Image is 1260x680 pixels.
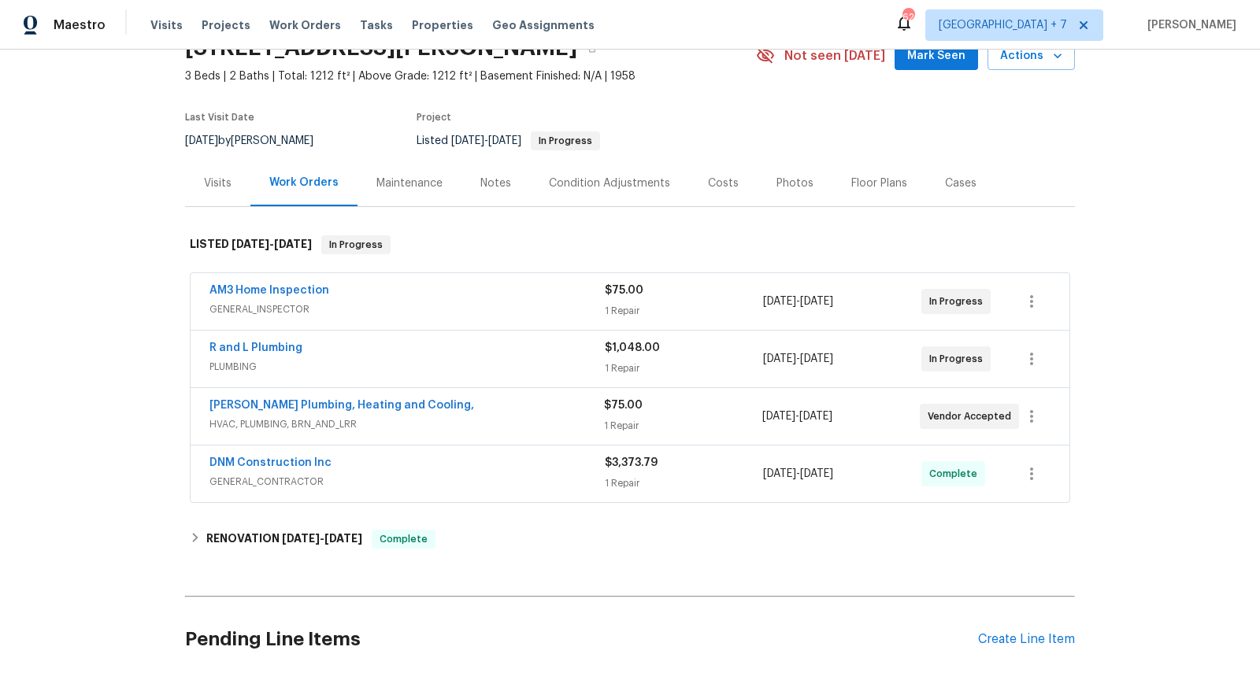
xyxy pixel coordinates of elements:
span: Maestro [54,17,106,33]
span: Properties [412,17,473,33]
span: $75.00 [605,285,643,296]
span: Complete [373,531,434,547]
span: [DATE] [324,533,362,544]
span: In Progress [323,237,389,253]
span: Not seen [DATE] [784,48,885,64]
a: [PERSON_NAME] Plumbing, Heating and Cooling, [209,400,474,411]
span: - [451,135,521,146]
span: [DATE] [451,135,484,146]
div: 1 Repair [605,360,763,376]
h2: [STREET_ADDRESS][PERSON_NAME] [185,40,577,56]
span: [DATE] [762,411,795,422]
div: 1 Repair [604,418,762,434]
h6: LISTED [190,235,312,254]
div: 1 Repair [605,475,763,491]
span: PLUMBING [209,359,605,375]
span: [DATE] [185,135,218,146]
span: [DATE] [763,468,796,479]
div: Condition Adjustments [549,176,670,191]
span: - [232,238,312,249]
span: Project [417,113,451,122]
div: RENOVATION [DATE]-[DATE]Complete [185,520,1075,558]
span: [PERSON_NAME] [1141,17,1236,33]
span: Geo Assignments [492,17,595,33]
div: 1 Repair [605,303,763,319]
div: Costs [708,176,739,191]
span: - [763,466,833,482]
span: [DATE] [282,533,320,544]
span: Tasks [360,20,393,31]
div: by [PERSON_NAME] [185,131,332,150]
span: Last Visit Date [185,113,254,122]
span: [DATE] [800,353,833,364]
a: DNM Construction Inc [209,457,332,468]
div: Visits [204,176,232,191]
span: Vendor Accepted [928,408,1017,424]
div: Create Line Item [978,632,1075,647]
button: Mark Seen [895,42,978,71]
span: [DATE] [800,296,833,307]
div: LISTED [DATE]-[DATE]In Progress [185,220,1075,270]
span: GENERAL_INSPECTOR [209,301,605,317]
span: 3 Beds | 2 Baths | Total: 1212 ft² | Above Grade: 1212 ft² | Basement Finished: N/A | 1958 [185,68,756,84]
span: $75.00 [604,400,643,411]
span: Visits [150,17,183,33]
div: Work Orders [269,175,339,190]
span: [DATE] [800,468,833,479]
span: [DATE] [488,135,521,146]
span: In Progress [929,351,989,367]
span: [DATE] [274,238,312,249]
button: Actions [988,42,1075,71]
span: GENERAL_CONTRACTOR [209,474,605,490]
span: Work Orders [269,17,341,33]
span: [DATE] [763,296,796,307]
span: Complete [929,466,984,482]
span: Listed [417,135,600,146]
a: R and L Plumbing [209,342,302,353]
span: In Progress [929,294,989,309]
span: Actions [1000,46,1062,66]
span: HVAC, PLUMBING, BRN_AND_LRR [209,416,604,432]
h2: Pending Line Items [185,603,978,676]
span: - [763,351,833,367]
div: Maintenance [376,176,443,191]
span: - [282,533,362,544]
span: - [763,294,833,309]
span: [DATE] [799,411,832,422]
span: $1,048.00 [605,342,660,353]
span: [DATE] [763,353,796,364]
a: AM3 Home Inspection [209,285,329,296]
span: [DATE] [232,238,269,249]
div: Notes [480,176,511,191]
span: Mark Seen [907,46,965,66]
div: 62 [902,9,913,25]
div: Photos [776,176,813,191]
span: - [762,408,832,424]
span: [GEOGRAPHIC_DATA] + 7 [939,17,1067,33]
div: Cases [945,176,976,191]
h6: RENOVATION [206,530,362,549]
div: Floor Plans [851,176,907,191]
span: $3,373.79 [605,457,658,468]
span: In Progress [532,136,598,146]
span: Projects [202,17,250,33]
